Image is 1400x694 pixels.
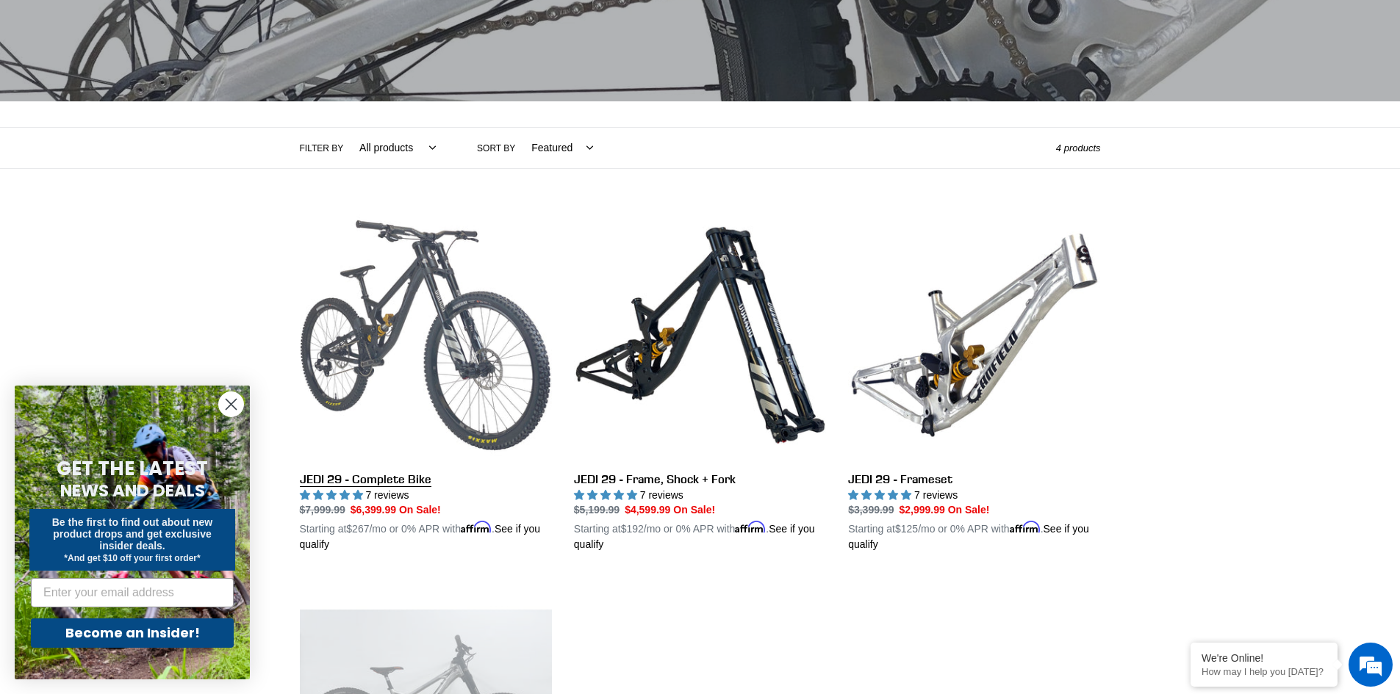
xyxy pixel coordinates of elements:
[300,142,344,155] label: Filter by
[31,578,234,607] input: Enter your email address
[64,553,200,563] span: *And get $10 off your first order*
[31,618,234,648] button: Become an Insider!
[1202,666,1327,677] p: How may I help you today?
[52,516,213,552] span: Be the first to find out about new product drops and get exclusive insider deals.
[218,391,244,417] button: Close dialog
[477,142,515,155] label: Sort by
[1056,142,1101,153] span: 4 products
[1202,652,1327,664] div: We're Online!
[57,455,208,482] span: GET THE LATEST
[60,479,205,502] span: NEWS AND DEALS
